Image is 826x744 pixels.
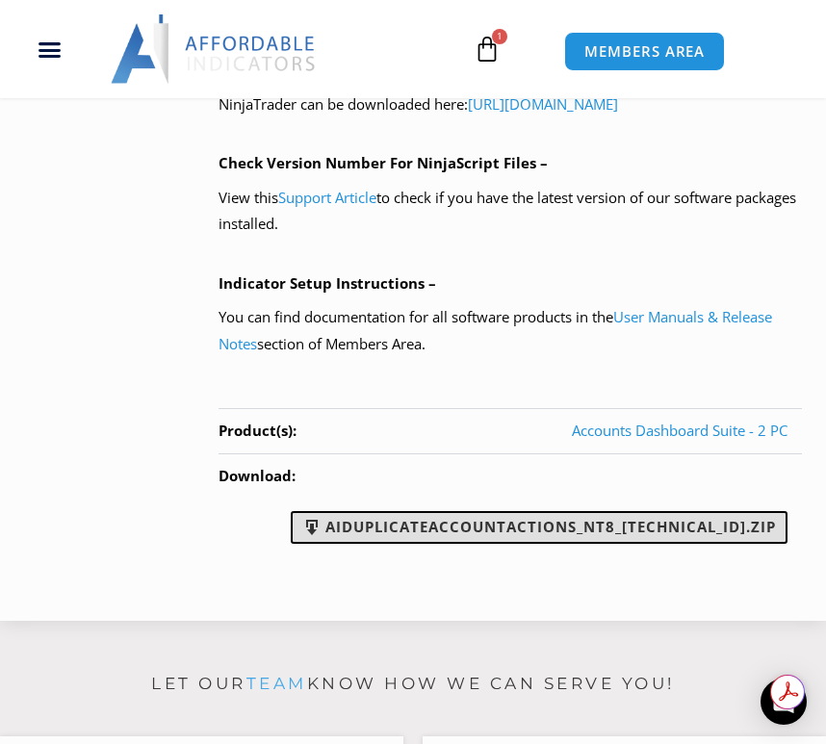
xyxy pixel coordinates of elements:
b: Indicator Setup Instructions – [219,273,436,293]
a: Accounts Dashboard Suite - 2 PC [572,421,787,440]
div: Open Intercom Messenger [761,679,807,725]
b: Check Version Number For NinjaScript Files – [219,153,548,172]
div: Menu Toggle [9,31,90,67]
a: 1 [445,21,529,77]
a: team [246,674,307,693]
p: View this to check if you have the latest version of our software packages installed. [219,185,802,239]
span: 1 [492,29,507,44]
p: You can find documentation for all software products in the section of Members Area. [219,304,802,358]
a: [URL][DOMAIN_NAME] [468,94,618,114]
span: MEMBERS AREA [584,44,705,59]
img: LogoAI | Affordable Indicators – NinjaTrader [111,14,318,84]
a: AIDuplicateAccountActions_NT8_[TECHNICAL_ID].zip [291,511,787,544]
a: Support Article [278,188,376,207]
a: MEMBERS AREA [564,32,725,71]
